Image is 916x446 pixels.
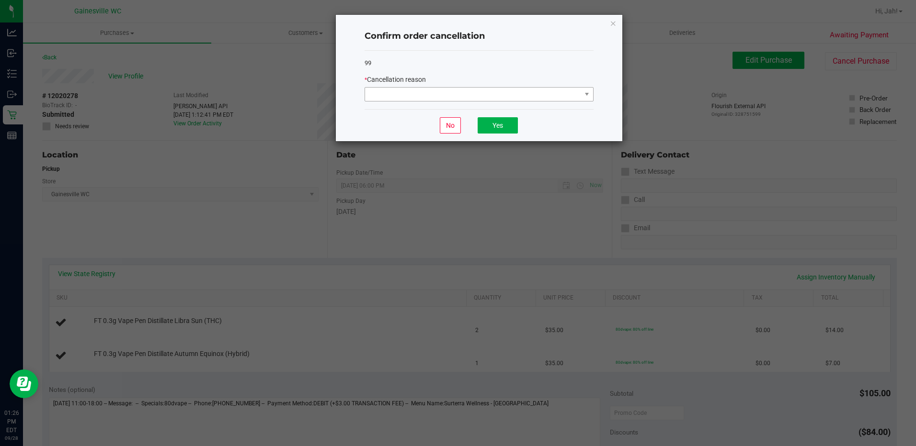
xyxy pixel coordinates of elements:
[365,59,371,67] span: 99
[365,30,594,43] h4: Confirm order cancellation
[440,117,461,134] button: No
[478,117,518,134] button: Yes
[610,17,617,29] button: Close
[10,369,38,398] iframe: Resource center
[367,76,426,83] span: Cancellation reason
